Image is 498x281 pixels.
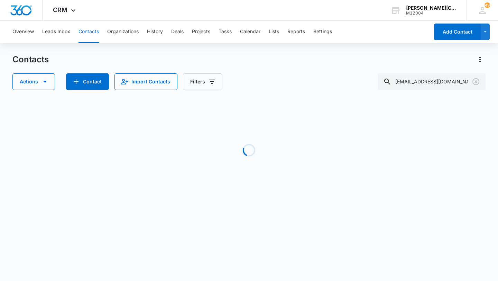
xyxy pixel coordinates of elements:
button: Overview [12,21,34,43]
button: Tasks [219,21,232,43]
button: Lists [269,21,279,43]
button: Settings [313,21,332,43]
button: Filters [183,73,222,90]
h1: Contacts [12,54,49,65]
button: History [147,21,163,43]
span: 49 [485,2,490,8]
button: Add Contact [66,73,109,90]
button: Organizations [107,21,139,43]
button: Actions [474,54,486,65]
button: Deals [171,21,184,43]
div: account name [406,5,456,11]
button: Calendar [240,21,260,43]
button: Projects [192,21,210,43]
div: account id [406,11,456,16]
button: Reports [287,21,305,43]
span: CRM [53,6,67,13]
button: Leads Inbox [42,21,70,43]
button: Contacts [79,21,99,43]
button: Clear [470,76,481,87]
input: Search Contacts [378,73,486,90]
div: notifications count [485,2,490,8]
button: Add Contact [434,24,481,40]
button: Import Contacts [114,73,177,90]
button: Actions [12,73,55,90]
